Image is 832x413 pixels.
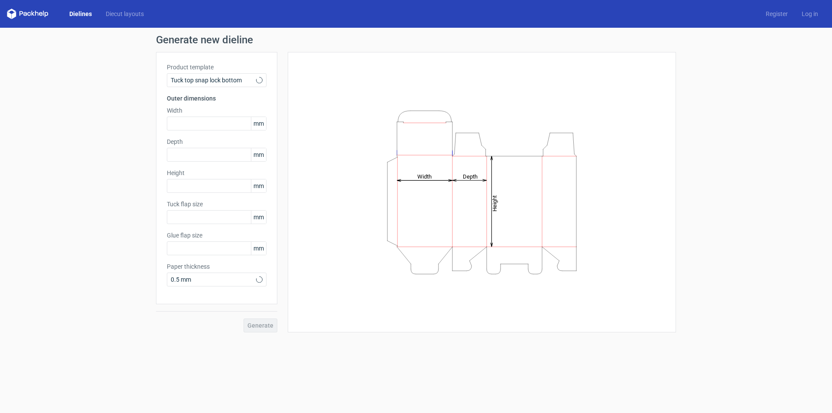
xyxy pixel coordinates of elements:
[795,10,825,18] a: Log in
[99,10,151,18] a: Diecut layouts
[156,35,676,45] h1: Generate new dieline
[417,173,432,179] tspan: Width
[759,10,795,18] a: Register
[167,231,266,240] label: Glue flap size
[251,211,266,224] span: mm
[167,137,266,146] label: Depth
[251,242,266,255] span: mm
[167,63,266,72] label: Product template
[171,275,256,284] span: 0.5 mm
[167,106,266,115] label: Width
[251,117,266,130] span: mm
[167,169,266,177] label: Height
[167,262,266,271] label: Paper thickness
[251,148,266,161] span: mm
[491,195,498,211] tspan: Height
[171,76,256,85] span: Tuck top snap lock bottom
[463,173,478,179] tspan: Depth
[167,200,266,208] label: Tuck flap size
[167,94,266,103] h3: Outer dimensions
[251,179,266,192] span: mm
[62,10,99,18] a: Dielines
